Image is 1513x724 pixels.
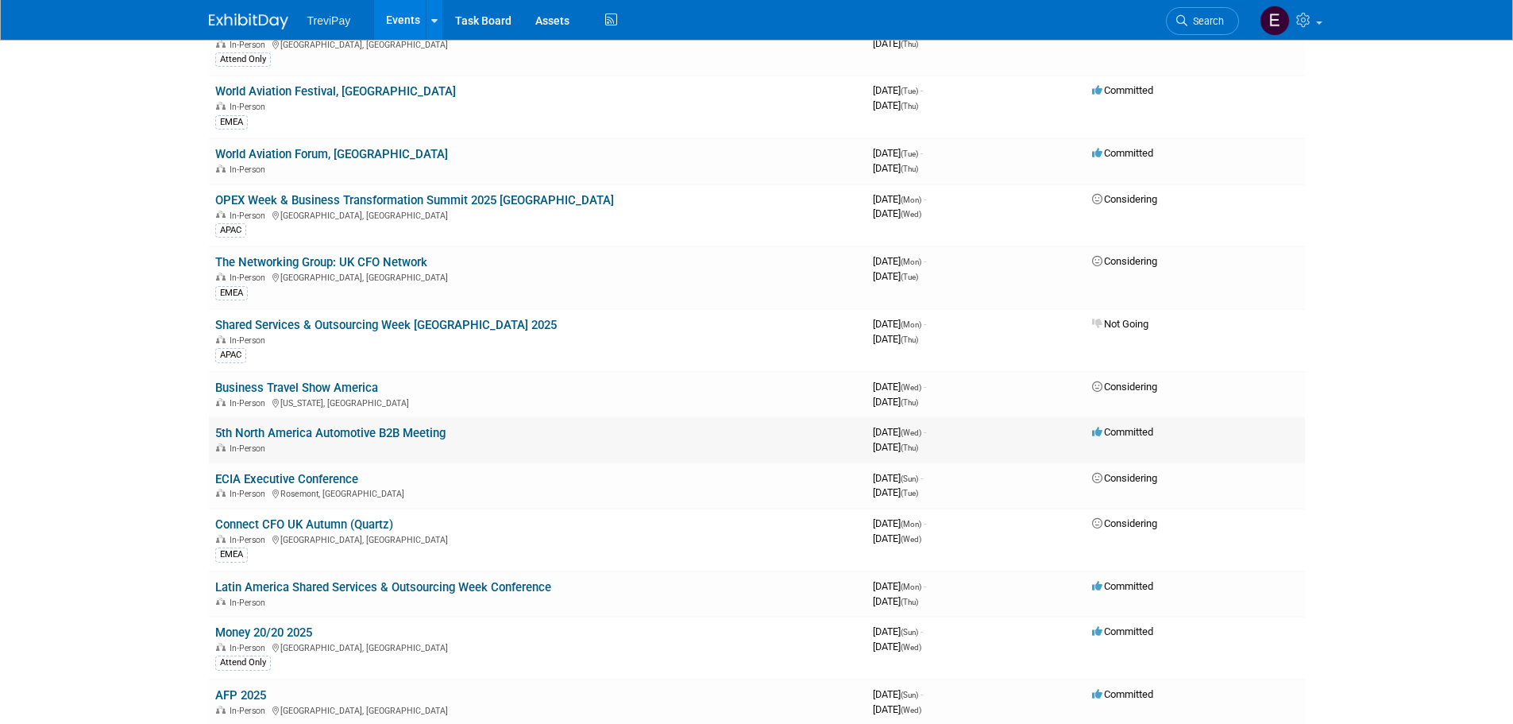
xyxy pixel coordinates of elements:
span: (Mon) [901,196,921,204]
span: - [921,147,923,159]
a: Business Travel Show America [215,381,378,395]
span: (Sun) [901,691,918,699]
div: APAC [215,348,246,362]
img: In-Person Event [216,273,226,281]
img: Eric Shipe [1260,6,1290,36]
img: In-Person Event [216,102,226,110]
span: [DATE] [873,147,923,159]
span: Not Going [1092,318,1148,330]
span: [DATE] [873,641,921,652]
div: EMEA [215,115,248,130]
span: - [924,517,926,529]
span: In-Person [230,40,270,50]
div: [GEOGRAPHIC_DATA], [GEOGRAPHIC_DATA] [215,208,860,221]
span: (Tue) [901,489,918,498]
span: TreviPay [307,14,351,27]
span: (Thu) [901,598,918,606]
span: [DATE] [873,441,918,453]
span: In-Person [230,102,270,112]
span: - [924,255,926,267]
span: [DATE] [873,381,926,393]
img: In-Person Event [216,443,226,451]
span: [DATE] [873,37,918,49]
img: ExhibitDay [209,14,288,29]
span: In-Person [230,643,270,653]
span: (Tue) [901,87,918,95]
span: [DATE] [873,517,926,529]
span: [DATE] [873,472,923,484]
span: (Thu) [901,165,918,173]
span: [DATE] [873,193,926,205]
span: Committed [1092,147,1153,159]
span: (Mon) [901,257,921,266]
span: [DATE] [873,333,918,345]
span: - [921,472,923,484]
div: [GEOGRAPHIC_DATA], [GEOGRAPHIC_DATA] [215,641,860,653]
span: Considering [1092,255,1157,267]
img: In-Person Event [216,335,226,343]
img: In-Person Event [216,165,226,172]
a: The Networking Group: UK CFO Network [215,255,427,269]
div: EMEA [215,548,248,562]
a: Search [1166,7,1239,35]
span: (Thu) [901,398,918,407]
span: Committed [1092,84,1153,96]
span: In-Person [230,489,270,499]
img: In-Person Event [216,535,226,543]
span: [DATE] [873,255,926,267]
span: [DATE] [873,595,918,607]
span: Considering [1092,381,1157,393]
img: In-Person Event [216,489,226,497]
a: Shared Services & Outsourcing Week [GEOGRAPHIC_DATA] 2025 [215,318,557,332]
span: Committed [1092,426,1153,438]
span: In-Person [230,443,270,454]
span: (Thu) [901,335,918,344]
span: - [924,426,926,438]
a: Connect CFO UK Autumn (Quartz) [215,517,393,532]
span: (Sun) [901,474,918,483]
span: [DATE] [873,99,918,111]
span: [DATE] [873,162,918,174]
span: Committed [1092,580,1153,592]
div: APAC [215,223,246,238]
div: Attend Only [215,656,271,670]
img: In-Person Event [216,598,226,606]
img: In-Person Event [216,398,226,406]
span: [DATE] [873,318,926,330]
span: - [924,318,926,330]
span: In-Person [230,335,270,346]
span: In-Person [230,211,270,221]
span: In-Person [230,273,270,283]
span: - [921,84,923,96]
span: (Thu) [901,40,918,48]
span: (Wed) [901,706,921,714]
div: [GEOGRAPHIC_DATA], [GEOGRAPHIC_DATA] [215,703,860,716]
span: (Mon) [901,583,921,591]
span: Considering [1092,517,1157,529]
a: 5th North America Automotive B2B Meeting [215,426,446,440]
div: [GEOGRAPHIC_DATA], [GEOGRAPHIC_DATA] [215,270,860,283]
span: (Wed) [901,383,921,392]
span: (Thu) [901,443,918,452]
span: In-Person [230,598,270,608]
span: (Tue) [901,273,918,281]
a: ECIA Executive Conference [215,472,358,486]
span: Considering [1092,472,1157,484]
a: Latin America Shared Services & Outsourcing Week Conference [215,580,551,594]
span: (Thu) [901,102,918,110]
span: (Mon) [901,320,921,329]
span: Committed [1092,625,1153,637]
a: World Aviation Festival, [GEOGRAPHIC_DATA] [215,84,456,99]
span: - [924,580,926,592]
div: [GEOGRAPHIC_DATA], [GEOGRAPHIC_DATA] [215,532,860,545]
div: [US_STATE], [GEOGRAPHIC_DATA] [215,396,860,408]
div: Rosemont, [GEOGRAPHIC_DATA] [215,486,860,499]
span: In-Person [230,398,270,408]
span: (Wed) [901,643,921,652]
span: Committed [1092,688,1153,700]
span: [DATE] [873,396,918,408]
span: (Mon) [901,520,921,528]
span: Considering [1092,193,1157,205]
span: In-Person [230,535,270,545]
span: - [924,381,926,393]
